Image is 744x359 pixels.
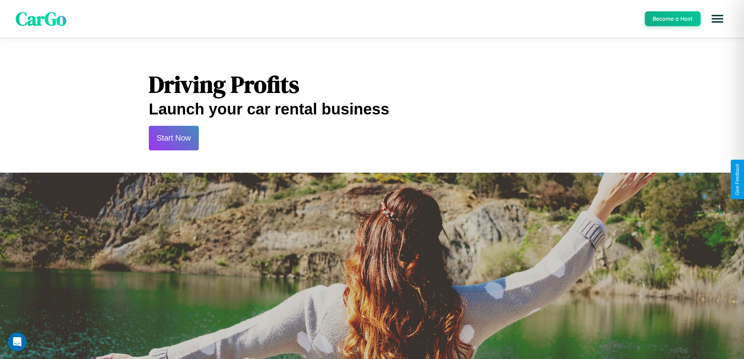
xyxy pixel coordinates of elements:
[735,164,740,195] div: Give Feedback
[149,100,595,118] h2: Launch your car rental business
[645,11,701,26] button: Become a Host
[707,8,728,30] button: Open menu
[149,126,199,150] button: Start Now
[16,6,66,32] span: CarGo
[149,68,595,100] h1: Driving Profits
[8,332,27,351] div: Open Intercom Messenger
